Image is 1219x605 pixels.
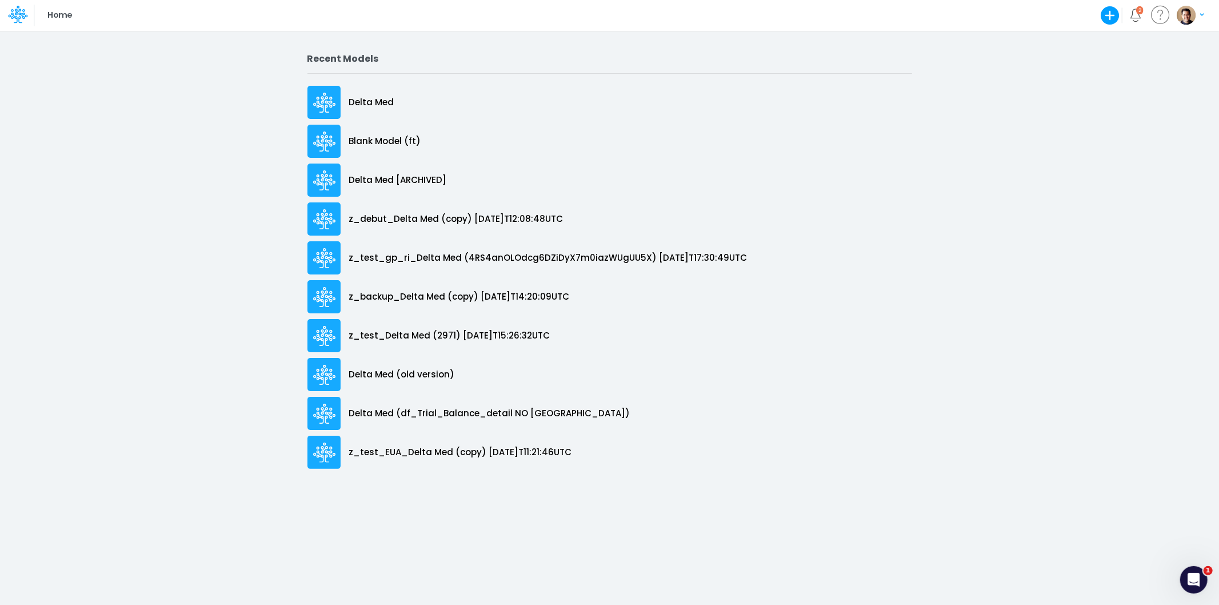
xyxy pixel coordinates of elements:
[349,329,550,343] p: z_test_Delta Med (2971) [DATE]T15:26:32UTC
[349,290,570,304] p: z_backup_Delta Med (copy) [DATE]T14:20:09UTC
[307,161,912,200] a: Delta Med [ARCHIVED]
[349,368,455,381] p: Delta Med (old version)
[349,446,572,459] p: z_test_EUA_Delta Med (copy) [DATE]T11:21:46UTC
[47,9,72,22] p: Home
[307,238,912,277] a: z_test_gp_ri_Delta Med (4RS4anOLOdcg6DZiDyX7m0iazWUgUU5X) [DATE]T17:30:49UTC
[307,122,912,161] a: Blank Model (ft)
[307,277,912,316] a: z_backup_Delta Med (copy) [DATE]T14:20:09UTC
[307,53,912,64] h2: Recent Models
[307,200,912,238] a: z_debut_Delta Med (copy) [DATE]T12:08:48UTC
[307,355,912,394] a: Delta Med (old version)
[307,83,912,122] a: Delta Med
[307,433,912,472] a: z_test_EUA_Delta Med (copy) [DATE]T11:21:46UTC
[349,252,748,265] p: z_test_gp_ri_Delta Med (4RS4anOLOdcg6DZiDyX7m0iazWUgUU5X) [DATE]T17:30:49UTC
[349,135,421,148] p: Blank Model (ft)
[349,96,394,109] p: Delta Med
[1204,566,1213,575] span: 1
[349,213,563,226] p: z_debut_Delta Med (copy) [DATE]T12:08:48UTC
[1129,9,1142,22] a: Notifications
[349,174,447,187] p: Delta Med [ARCHIVED]
[307,394,912,433] a: Delta Med (df_Trial_Balance_detail NO [GEOGRAPHIC_DATA])
[1180,566,1208,594] iframe: Intercom live chat
[307,316,912,355] a: z_test_Delta Med (2971) [DATE]T15:26:32UTC
[349,407,630,420] p: Delta Med (df_Trial_Balance_detail NO [GEOGRAPHIC_DATA])
[1138,7,1141,13] div: 2 unread items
